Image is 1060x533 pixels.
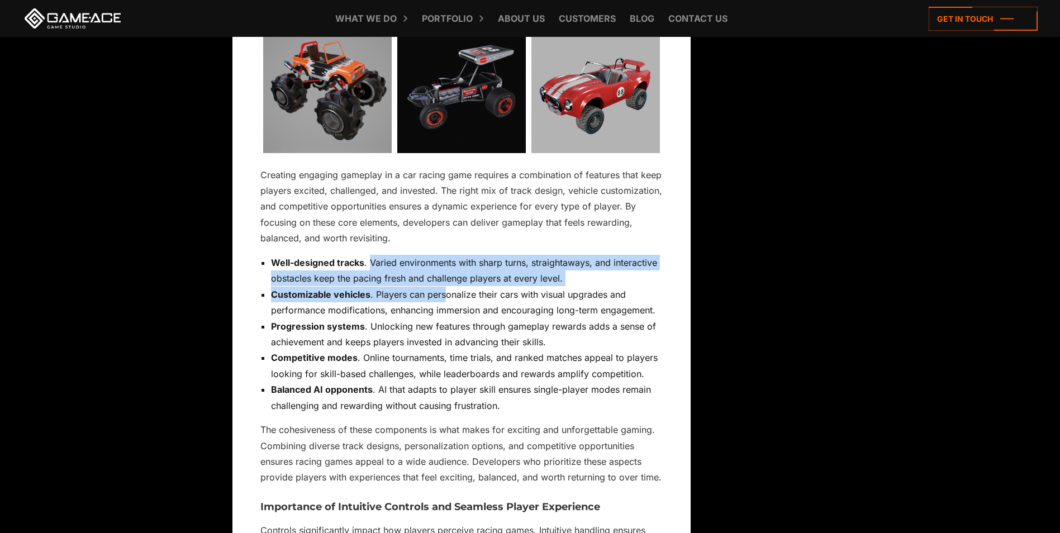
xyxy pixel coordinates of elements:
img: rc mayhem car [531,25,660,153]
li: . AI that adapts to player skill ensures single-player modes remain challenging and rewarding wit... [271,382,663,413]
h3: Importance of Intuitive Controls and Seamless Player Experience [260,502,663,513]
li: . Unlocking new features through gameplay rewards adds a sense of achievement and keeps players i... [271,318,663,350]
p: Creating engaging gameplay in a car racing game requires a combination of features that keep play... [260,167,663,246]
strong: Balanced AI opponents [271,384,373,395]
p: The cohesiveness of these components is what makes for exciting and unforgettable gaming. Combini... [260,422,663,486]
strong: Well-designed tracks [271,257,364,268]
a: Get in touch [929,7,1038,31]
li: . Online tournaments, time trials, and ranked matches appeal to players looking for skill-based c... [271,350,663,382]
strong: Progression systems [271,321,365,332]
li: . Varied environments with sharp turns, straightaways, and interactive obstacles keep the pacing ... [271,255,663,287]
img: rc mayhem car [397,25,526,153]
img: rc mayhem car [263,25,392,153]
strong: Competitive modes [271,352,358,363]
strong: Customizable vehicles [271,289,370,300]
li: . Players can personalize their cars with visual upgrades and performance modifications, enhancin... [271,287,663,318]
